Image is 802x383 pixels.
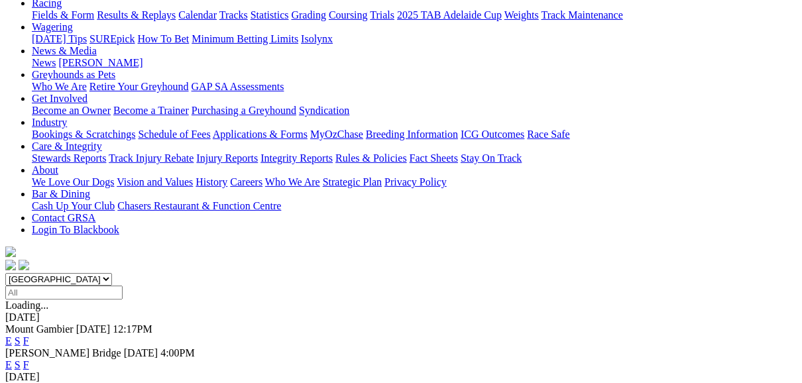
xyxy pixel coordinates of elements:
[260,152,333,164] a: Integrity Reports
[15,359,21,370] a: S
[32,33,797,45] div: Wagering
[117,176,193,188] a: Vision and Values
[32,57,797,69] div: News & Media
[32,129,135,140] a: Bookings & Scratchings
[113,105,189,116] a: Become a Trainer
[15,335,21,347] a: S
[5,323,74,335] span: Mount Gambier
[397,9,502,21] a: 2025 TAB Adelaide Cup
[192,33,298,44] a: Minimum Betting Limits
[109,152,194,164] a: Track Injury Rebate
[23,359,29,370] a: F
[124,347,158,358] span: [DATE]
[32,9,94,21] a: Fields & Form
[32,81,87,92] a: Who We Are
[32,152,106,164] a: Stewards Reports
[527,129,569,140] a: Race Safe
[301,33,333,44] a: Isolynx
[230,176,262,188] a: Careers
[370,9,394,21] a: Trials
[323,176,382,188] a: Strategic Plan
[138,129,210,140] a: Schedule of Fees
[219,9,248,21] a: Tracks
[113,323,152,335] span: 12:17PM
[32,152,797,164] div: Care & Integrity
[32,93,87,104] a: Get Involved
[310,129,363,140] a: MyOzChase
[196,152,258,164] a: Injury Reports
[32,140,102,152] a: Care & Integrity
[384,176,447,188] a: Privacy Policy
[292,9,326,21] a: Grading
[23,335,29,347] a: F
[76,323,111,335] span: [DATE]
[504,9,539,21] a: Weights
[32,9,797,21] div: Racing
[32,21,73,32] a: Wagering
[5,246,16,257] img: logo-grsa-white.png
[89,33,135,44] a: SUREpick
[32,117,67,128] a: Industry
[461,129,524,140] a: ICG Outcomes
[32,200,115,211] a: Cash Up Your Club
[299,105,349,116] a: Syndication
[32,81,797,93] div: Greyhounds as Pets
[32,200,797,212] div: Bar & Dining
[213,129,308,140] a: Applications & Forms
[265,176,320,188] a: Who We Are
[410,152,458,164] a: Fact Sheets
[5,260,16,270] img: facebook.svg
[192,81,284,92] a: GAP SA Assessments
[366,129,458,140] a: Breeding Information
[32,69,115,80] a: Greyhounds as Pets
[335,152,407,164] a: Rules & Policies
[32,57,56,68] a: News
[89,81,189,92] a: Retire Your Greyhound
[329,9,368,21] a: Coursing
[5,311,797,323] div: [DATE]
[58,57,143,68] a: [PERSON_NAME]
[32,45,97,56] a: News & Media
[32,129,797,140] div: Industry
[196,176,227,188] a: History
[160,347,195,358] span: 4:00PM
[5,347,121,358] span: [PERSON_NAME] Bridge
[32,224,119,235] a: Login To Blackbook
[192,105,296,116] a: Purchasing a Greyhound
[5,335,12,347] a: E
[542,9,623,21] a: Track Maintenance
[32,176,114,188] a: We Love Our Dogs
[32,33,87,44] a: [DATE] Tips
[5,371,797,383] div: [DATE]
[32,105,111,116] a: Become an Owner
[178,9,217,21] a: Calendar
[5,359,12,370] a: E
[32,105,797,117] div: Get Involved
[32,176,797,188] div: About
[32,212,95,223] a: Contact GRSA
[5,286,123,300] input: Select date
[32,188,90,199] a: Bar & Dining
[32,164,58,176] a: About
[117,200,281,211] a: Chasers Restaurant & Function Centre
[461,152,522,164] a: Stay On Track
[19,260,29,270] img: twitter.svg
[138,33,190,44] a: How To Bet
[5,300,48,311] span: Loading...
[251,9,289,21] a: Statistics
[97,9,176,21] a: Results & Replays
